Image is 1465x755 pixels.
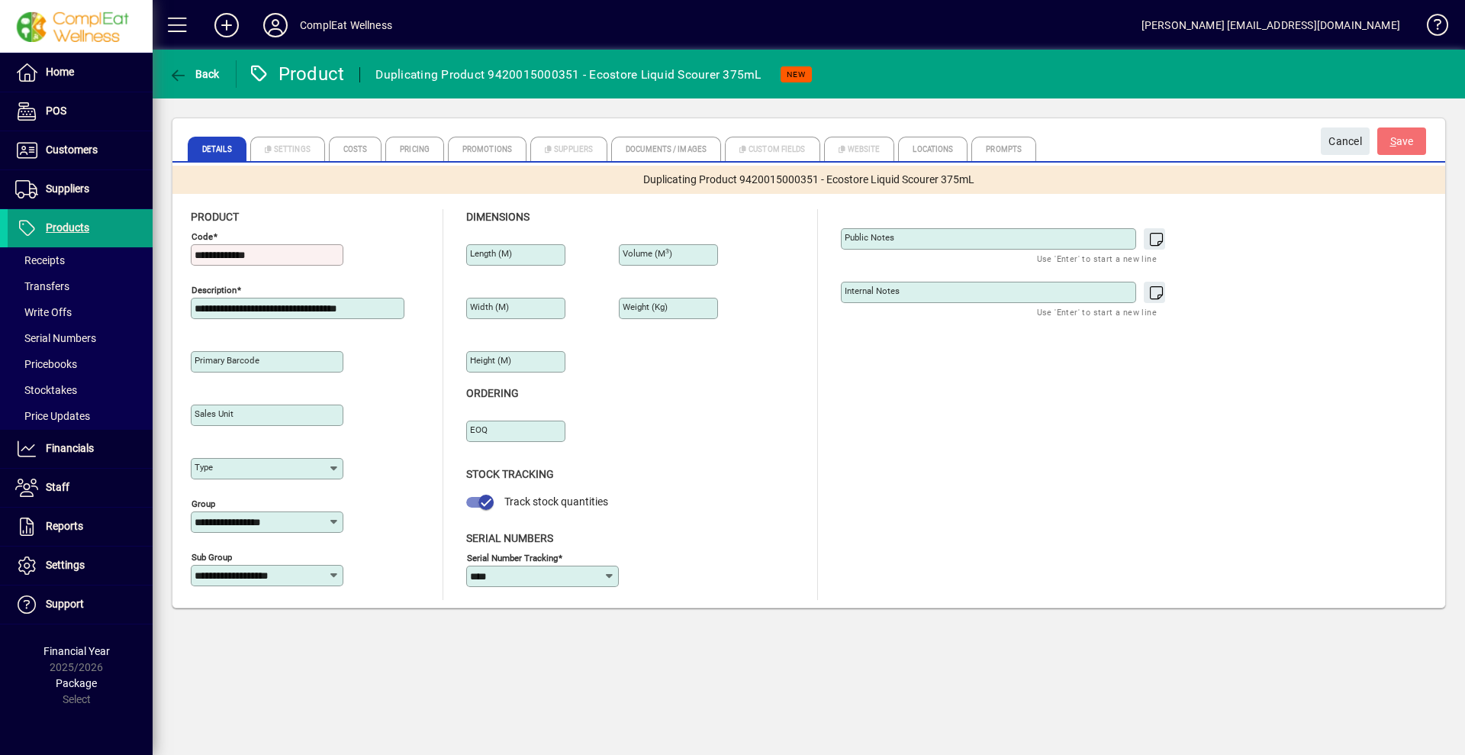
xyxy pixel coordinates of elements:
[46,559,85,571] span: Settings
[46,481,69,493] span: Staff
[1321,127,1370,155] button: Cancel
[8,430,153,468] a: Financials
[15,280,69,292] span: Transfers
[192,231,213,242] mat-label: Code
[1390,129,1414,154] span: ave
[46,221,89,234] span: Products
[787,69,806,79] span: NEW
[845,232,894,243] mat-label: Public Notes
[46,520,83,532] span: Reports
[8,586,153,624] a: Support
[623,248,672,259] mat-label: Volume (m )
[8,325,153,351] a: Serial Numbers
[8,377,153,403] a: Stocktakes
[375,63,761,87] div: Duplicating Product 9420015000351 - Ecostore Liquid Scourer 375mL
[470,302,509,312] mat-label: Width (m)
[466,532,553,544] span: Serial Numbers
[1037,250,1157,267] mat-hint: Use 'Enter' to start a new line
[1390,135,1396,147] span: S
[8,131,153,169] a: Customers
[8,53,153,92] a: Home
[192,552,232,563] mat-label: Sub group
[504,495,608,508] span: Track stock quantities
[195,462,213,473] mat-label: Type
[202,11,251,39] button: Add
[8,508,153,546] a: Reports
[192,285,237,295] mat-label: Description
[46,182,89,195] span: Suppliers
[845,286,900,296] mat-label: Internal Notes
[15,358,77,370] span: Pricebooks
[466,387,519,399] span: Ordering
[46,66,74,78] span: Home
[8,351,153,377] a: Pricebooks
[56,677,97,689] span: Package
[195,408,233,419] mat-label: Sales unit
[1377,127,1426,155] button: Save
[300,13,392,37] div: ComplEat Wellness
[665,247,669,255] sup: 3
[46,105,66,117] span: POS
[43,645,110,657] span: Financial Year
[165,60,224,88] button: Back
[169,68,220,80] span: Back
[191,211,239,223] span: Product
[643,172,974,188] span: Duplicating Product 9420015000351 - Ecostore Liquid Scourer 375mL
[470,424,488,435] mat-label: EOQ
[466,468,554,480] span: Stock Tracking
[153,60,237,88] app-page-header-button: Back
[15,254,65,266] span: Receipts
[8,92,153,131] a: POS
[15,332,96,344] span: Serial Numbers
[248,62,345,86] div: Product
[46,598,84,610] span: Support
[470,355,511,366] mat-label: Height (m)
[8,247,153,273] a: Receipts
[8,547,153,585] a: Settings
[192,498,215,509] mat-label: Group
[1328,129,1362,154] span: Cancel
[467,552,558,563] mat-label: Serial Number tracking
[195,355,259,366] mat-label: Primary barcode
[46,144,98,156] span: Customers
[470,248,512,259] mat-label: Length (m)
[15,384,77,396] span: Stocktakes
[15,410,90,422] span: Price Updates
[8,170,153,208] a: Suppliers
[8,273,153,299] a: Transfers
[1415,3,1446,53] a: Knowledge Base
[8,469,153,507] a: Staff
[8,299,153,325] a: Write Offs
[466,211,530,223] span: Dimensions
[8,403,153,429] a: Price Updates
[46,442,94,454] span: Financials
[1141,13,1400,37] div: [PERSON_NAME] [EMAIL_ADDRESS][DOMAIN_NAME]
[15,306,72,318] span: Write Offs
[1037,303,1157,321] mat-hint: Use 'Enter' to start a new line
[251,11,300,39] button: Profile
[623,302,668,312] mat-label: Weight (Kg)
